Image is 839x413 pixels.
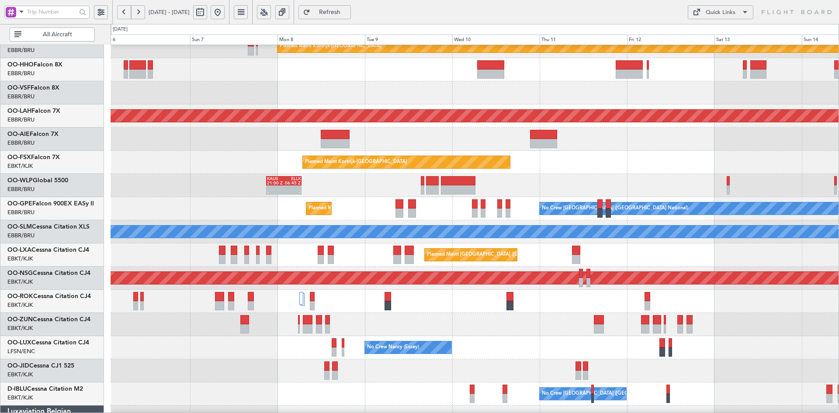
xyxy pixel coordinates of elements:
[706,8,735,17] div: Quick Links
[267,190,284,194] div: -
[7,154,31,160] span: OO-FSX
[7,247,31,253] span: OO-LXA
[7,386,83,392] a: D-IBLUCessna Citation M2
[7,177,68,184] a: OO-WLPGlobal 5500
[7,278,33,286] a: EBKT/KJK
[305,156,407,169] div: Planned Maint Kortrijk-[GEOGRAPHIC_DATA]
[7,293,91,299] a: OO-ROKCessna Citation CJ4
[7,363,29,369] span: OO-JID
[7,154,60,160] a: OO-FSXFalcon 7X
[277,35,365,45] div: Mon 8
[688,5,753,19] button: Quick Links
[7,371,33,378] a: EBKT/KJK
[267,177,284,181] div: KAUS
[7,139,35,147] a: EBBR/BRU
[7,108,60,114] a: OO-LAHFalcon 7X
[7,131,30,137] span: OO-AIE
[27,5,76,18] input: Trip Number
[7,85,59,91] a: OO-VSFFalcon 8X
[7,208,35,216] a: EBBR/BRU
[7,201,32,207] span: OO-GPE
[284,177,301,181] div: ELLX
[714,35,802,45] div: Sat 13
[280,40,381,53] div: Planned Maint Kortrijk-[GEOGRAPHIC_DATA]
[7,85,31,91] span: OO-VSF
[7,177,33,184] span: OO-WLP
[7,116,35,124] a: EBBR/BRU
[298,5,351,19] button: Refresh
[7,386,27,392] span: D-IBLU
[7,224,32,230] span: OO-SLM
[149,8,190,16] span: [DATE] - [DATE]
[7,270,33,276] span: OO-NSG
[7,62,62,68] a: OO-HHOFalcon 8X
[7,340,89,346] a: OO-LUXCessna Citation CJ4
[113,26,128,33] div: [DATE]
[627,35,714,45] div: Fri 12
[7,347,35,355] a: LFSN/ENC
[7,363,74,369] a: OO-JIDCessna CJ1 525
[7,394,33,402] a: EBKT/KJK
[7,162,33,170] a: EBKT/KJK
[103,35,190,45] div: Sat 6
[7,316,90,323] a: OO-ZUNCessna Citation CJ4
[7,232,35,239] a: EBBR/BRU
[7,247,89,253] a: OO-LXACessna Citation CJ4
[267,181,284,185] div: 21:00 Z
[7,324,33,332] a: EBKT/KJK
[367,341,419,354] div: No Crew Nancy (Essey)
[284,190,301,194] div: -
[312,9,348,15] span: Refresh
[23,31,92,38] span: All Aircraft
[452,35,540,45] div: Wed 10
[7,224,90,230] a: OO-SLMCessna Citation XLS
[7,316,33,323] span: OO-ZUN
[7,293,33,299] span: OO-ROK
[7,62,34,68] span: OO-HHO
[7,270,90,276] a: OO-NSGCessna Citation CJ4
[7,255,33,263] a: EBKT/KJK
[7,69,35,77] a: EBBR/BRU
[427,248,585,261] div: Planned Maint [GEOGRAPHIC_DATA] ([GEOGRAPHIC_DATA] National)
[10,28,95,42] button: All Aircraft
[365,35,452,45] div: Tue 9
[7,185,35,193] a: EBBR/BRU
[7,46,35,54] a: EBBR/BRU
[542,387,688,400] div: No Crew [GEOGRAPHIC_DATA] ([GEOGRAPHIC_DATA] National)
[284,181,301,185] div: 06:45 Z
[7,340,31,346] span: OO-LUX
[542,202,688,215] div: No Crew [GEOGRAPHIC_DATA] ([GEOGRAPHIC_DATA] National)
[309,202,467,215] div: Planned Maint [GEOGRAPHIC_DATA] ([GEOGRAPHIC_DATA] National)
[7,301,33,309] a: EBKT/KJK
[7,108,31,114] span: OO-LAH
[7,131,59,137] a: OO-AIEFalcon 7X
[190,35,277,45] div: Sun 7
[7,93,35,101] a: EBBR/BRU
[540,35,627,45] div: Thu 11
[7,201,94,207] a: OO-GPEFalcon 900EX EASy II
